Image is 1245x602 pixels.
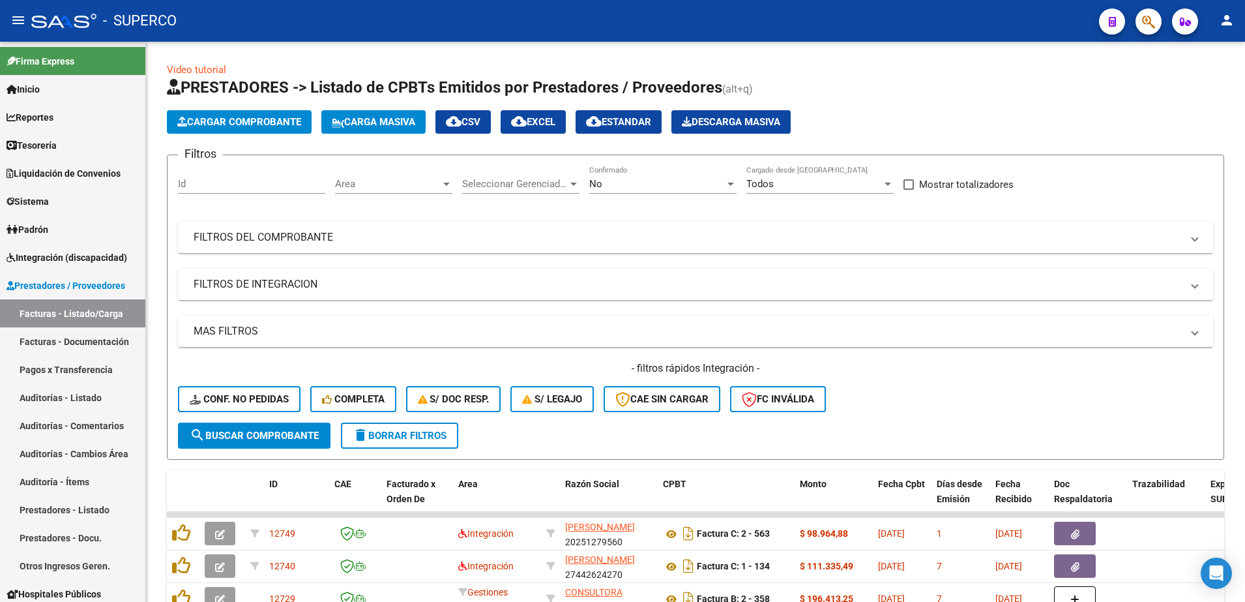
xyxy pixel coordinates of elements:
[878,561,905,571] span: [DATE]
[658,470,795,528] datatable-header-cell: CPBT
[1132,479,1185,489] span: Trazabilidad
[1201,558,1232,589] div: Open Intercom Messenger
[353,427,368,443] mat-icon: delete
[663,479,686,489] span: CPBT
[501,110,566,134] button: EXCEL
[937,528,942,539] span: 1
[167,64,226,76] a: Video tutorial
[697,529,770,539] strong: Factura C: 2 - 563
[795,470,873,528] datatable-header-cell: Monto
[7,82,40,97] span: Inicio
[334,479,351,489] span: CAE
[565,552,652,580] div: 27442624270
[931,470,990,528] datatable-header-cell: Días desde Emisión
[321,110,426,134] button: Carga Masiva
[878,479,925,489] span: Fecha Cpbt
[586,116,651,128] span: Estandar
[446,113,461,129] mat-icon: cloud_download
[458,528,514,539] span: Integración
[310,386,396,412] button: Completa
[1054,479,1113,504] span: Doc Respaldatoria
[511,113,527,129] mat-icon: cloud_download
[680,556,697,577] i: Descargar documento
[680,523,697,544] i: Descargar documento
[458,561,514,571] span: Integración
[462,178,568,190] span: Seleccionar Gerenciador
[7,587,101,601] span: Hospitales Públicos
[178,269,1213,300] mat-expansion-panel-header: FILTROS DE INTEGRACION
[178,145,223,163] h3: Filtros
[341,423,458,449] button: Borrar Filtros
[178,361,1213,376] h4: - filtros rápidos Integración -
[7,250,127,265] span: Integración (discapacidad)
[332,116,415,128] span: Carga Masiva
[458,479,478,489] span: Area
[1219,12,1235,28] mat-icon: person
[937,561,942,571] span: 7
[194,230,1182,245] mat-panel-title: FILTROS DEL COMPROBANTE
[730,386,826,412] button: FC Inválida
[269,528,295,539] span: 12749
[103,7,177,35] span: - SUPERCO
[7,138,57,153] span: Tesorería
[800,561,853,571] strong: $ 111.335,49
[990,470,1049,528] datatable-header-cell: Fecha Recibido
[1127,470,1205,528] datatable-header-cell: Trazabilidad
[418,393,490,405] span: S/ Doc Resp.
[697,562,770,572] strong: Factura C: 1 - 134
[878,528,905,539] span: [DATE]
[177,116,301,128] span: Cargar Comprobante
[565,522,635,532] span: [PERSON_NAME]
[682,116,780,128] span: Descarga Masiva
[329,470,381,528] datatable-header-cell: CAE
[167,110,312,134] button: Cargar Comprobante
[7,166,121,181] span: Liquidación de Convenios
[995,561,1022,571] span: [DATE]
[7,54,74,68] span: Firma Express
[190,393,289,405] span: Conf. no pedidas
[190,430,319,442] span: Buscar Comprobante
[995,479,1032,504] span: Fecha Recibido
[615,393,709,405] span: CAE SIN CARGAR
[7,278,125,293] span: Prestadores / Proveedores
[937,479,982,504] span: Días desde Emisión
[511,116,555,128] span: EXCEL
[178,423,330,449] button: Buscar Comprobante
[269,561,295,571] span: 12740
[995,528,1022,539] span: [DATE]
[722,83,753,95] span: (alt+q)
[576,110,662,134] button: Estandar
[586,113,602,129] mat-icon: cloud_download
[589,178,602,190] span: No
[1049,470,1127,528] datatable-header-cell: Doc Respaldatoria
[560,470,658,528] datatable-header-cell: Razón Social
[671,110,791,134] app-download-masive: Descarga masiva de comprobantes (adjuntos)
[565,479,619,489] span: Razón Social
[7,222,48,237] span: Padrón
[446,116,480,128] span: CSV
[7,110,53,125] span: Reportes
[919,177,1014,192] span: Mostrar totalizadores
[178,316,1213,347] mat-expansion-panel-header: MAS FILTROS
[269,479,278,489] span: ID
[671,110,791,134] button: Descarga Masiva
[178,222,1213,253] mat-expansion-panel-header: FILTROS DEL COMPROBANTE
[435,110,491,134] button: CSV
[873,470,931,528] datatable-header-cell: Fecha Cpbt
[353,430,447,442] span: Borrar Filtros
[387,479,435,504] span: Facturado x Orden De
[178,386,300,412] button: Conf. no pedidas
[800,528,848,539] strong: $ 98.964,88
[10,12,26,28] mat-icon: menu
[406,386,501,412] button: S/ Doc Resp.
[800,479,827,489] span: Monto
[322,393,385,405] span: Completa
[742,393,814,405] span: FC Inválida
[381,470,453,528] datatable-header-cell: Facturado x Orden De
[565,520,652,547] div: 20251279560
[264,470,329,528] datatable-header-cell: ID
[510,386,594,412] button: S/ legajo
[453,470,541,528] datatable-header-cell: Area
[167,78,722,97] span: PRESTADORES -> Listado de CPBTs Emitidos por Prestadores / Proveedores
[190,427,205,443] mat-icon: search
